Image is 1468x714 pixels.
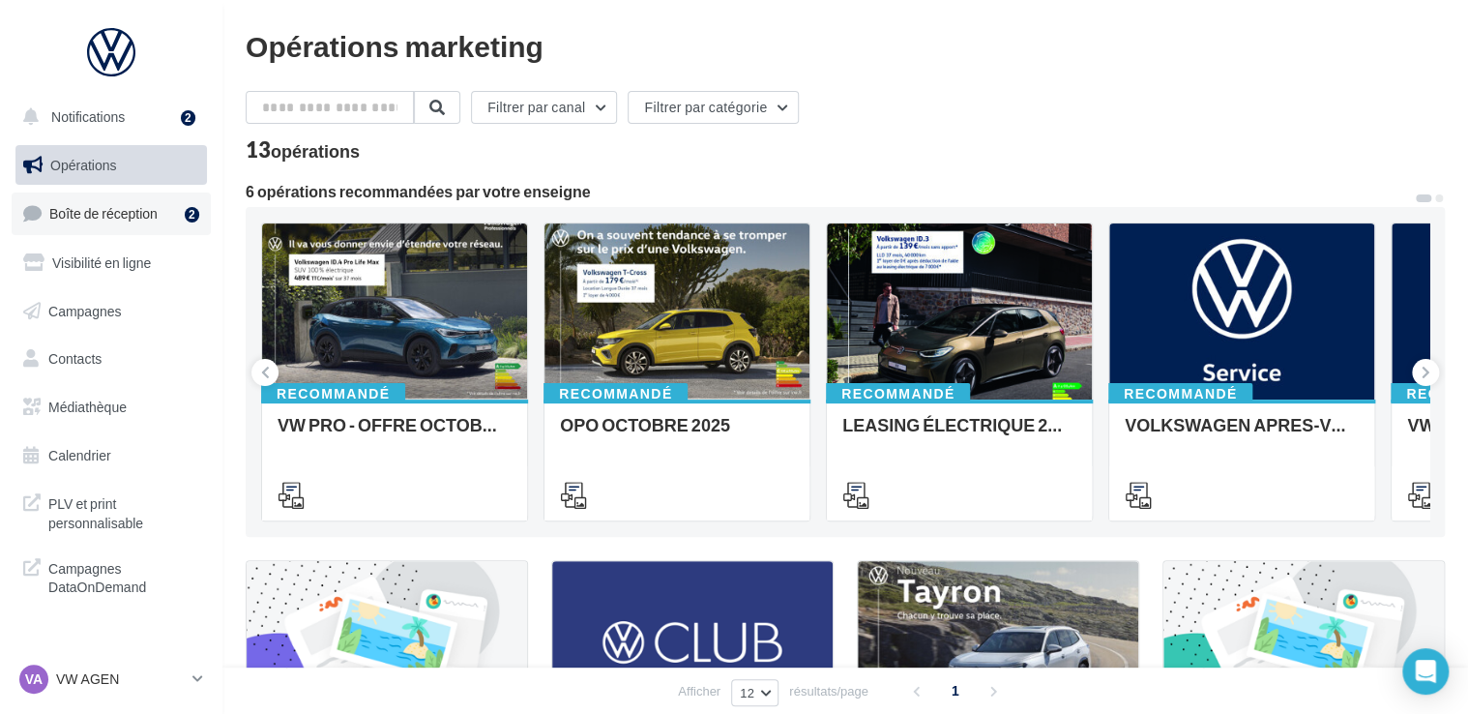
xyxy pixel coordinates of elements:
[271,142,360,160] div: opérations
[1402,648,1449,695] div: Open Intercom Messenger
[826,383,970,404] div: Recommandé
[48,399,127,415] span: Médiathèque
[12,548,211,605] a: Campagnes DataOnDemand
[48,302,122,318] span: Campagnes
[12,387,211,428] a: Médiathèque
[12,97,203,137] button: Notifications 2
[731,679,778,706] button: 12
[181,110,195,126] div: 2
[49,205,158,222] span: Boîte de réception
[560,415,794,454] div: OPO OCTOBRE 2025
[261,383,405,404] div: Recommandé
[48,350,102,367] span: Contacts
[246,184,1414,199] div: 6 opérations recommandées par votre enseigne
[12,145,211,186] a: Opérations
[25,669,43,689] span: VA
[50,157,116,173] span: Opérations
[246,139,360,161] div: 13
[12,193,211,234] a: Boîte de réception2
[12,435,211,476] a: Calendrier
[12,483,211,540] a: PLV et print personnalisable
[48,491,199,532] span: PLV et print personnalisable
[12,291,211,332] a: Campagnes
[48,555,199,597] span: Campagnes DataOnDemand
[543,383,688,404] div: Recommandé
[48,447,111,463] span: Calendrier
[12,243,211,283] a: Visibilité en ligne
[15,661,207,698] a: VA VW AGEN
[12,339,211,379] a: Contacts
[628,91,799,124] button: Filtrer par catégorie
[1125,415,1359,454] div: VOLKSWAGEN APRES-VENTE
[185,207,199,223] div: 2
[471,91,617,124] button: Filtrer par canal
[278,415,512,454] div: VW PRO - OFFRE OCTOBRE 25
[246,31,1445,60] div: Opérations marketing
[52,254,151,271] span: Visibilité en ligne
[678,682,720,700] span: Afficher
[56,669,185,689] p: VW AGEN
[740,685,754,700] span: 12
[940,675,971,706] span: 1
[1108,383,1252,404] div: Recommandé
[842,415,1076,454] div: LEASING ÉLECTRIQUE 2025
[51,108,125,125] span: Notifications
[789,682,868,700] span: résultats/page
